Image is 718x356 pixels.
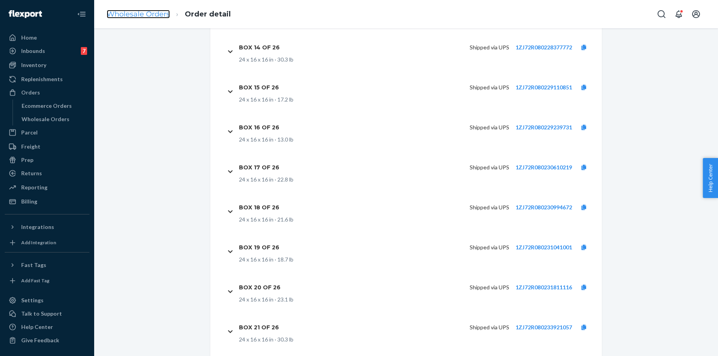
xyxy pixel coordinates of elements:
[239,256,596,263] div: 24 x 16 x 16 in · 18.7 lb
[239,164,279,171] h1: Box 17 of 26
[470,84,509,91] p: Shipped via UPS
[5,334,89,347] button: Give Feedback
[21,239,56,246] div: Add Integration
[21,183,47,191] div: Reporting
[9,10,42,18] img: Flexport logo
[470,44,509,51] p: Shipped via UPS
[239,84,279,91] h1: Box 15 of 26
[239,124,279,131] h1: Box 16 of 26
[5,307,89,320] a: Talk to Support
[21,223,54,231] div: Integrations
[5,236,89,249] a: Add Integration
[5,294,89,307] a: Settings
[21,156,33,164] div: Prep
[239,324,279,331] h1: Box 21 of 26
[21,296,44,304] div: Settings
[107,10,170,18] a: Wholesale Orders
[81,47,87,55] div: 7
[5,321,89,333] a: Help Center
[21,323,53,331] div: Help Center
[239,136,596,143] div: 24 x 16 x 16 in · 13.0 lb
[5,140,89,153] a: Freight
[21,129,38,136] div: Parcel
[21,47,45,55] div: Inbounds
[21,310,62,318] div: Talk to Support
[516,324,572,331] a: 1ZJ72R080233921057
[703,158,718,198] button: Help Center
[21,143,40,151] div: Freight
[5,274,89,287] a: Add Fast Tag
[239,216,596,223] div: 24 x 16 x 16 in · 21.6 lb
[21,169,42,177] div: Returns
[21,34,37,42] div: Home
[688,6,704,22] button: Open account menu
[5,167,89,180] a: Returns
[470,124,509,131] p: Shipped via UPS
[21,89,40,96] div: Orders
[18,113,90,125] a: Wholesale Orders
[21,336,59,344] div: Give Feedback
[5,195,89,208] a: Billing
[516,284,572,291] a: 1ZJ72R080231811116
[239,284,281,291] h1: Box 20 of 26
[5,259,89,271] button: Fast Tags
[516,84,572,91] a: 1ZJ72R080229110851
[516,124,572,131] a: 1ZJ72R080229239731
[21,261,46,269] div: Fast Tags
[5,31,89,44] a: Home
[470,323,509,331] p: Shipped via UPS
[470,283,509,291] p: Shipped via UPS
[516,164,572,171] a: 1ZJ72R080230610219
[470,243,509,251] p: Shipped via UPS
[239,336,596,343] div: 24 x 16 x 16 in · 30.3 lb
[21,277,49,284] div: Add Fast Tag
[516,204,572,211] a: 1ZJ72R080230994672
[21,198,37,205] div: Billing
[470,163,509,171] p: Shipped via UPS
[185,10,231,18] a: Order detail
[5,154,89,166] a: Prep
[22,115,69,123] div: Wholesale Orders
[5,73,89,85] a: Replenishments
[5,59,89,71] a: Inventory
[5,221,89,233] button: Integrations
[239,44,280,51] h1: Box 14 of 26
[21,75,63,83] div: Replenishments
[18,100,90,112] a: Ecommerce Orders
[671,6,687,22] button: Open notifications
[5,181,89,194] a: Reporting
[74,6,89,22] button: Close Navigation
[22,102,72,110] div: Ecommerce Orders
[239,244,279,251] h1: Box 19 of 26
[516,44,572,51] a: 1ZJ72R080228377772
[516,244,572,251] a: 1ZJ72R080231041001
[100,3,237,26] ol: breadcrumbs
[5,45,89,57] a: Inbounds7
[21,61,46,69] div: Inventory
[5,126,89,139] a: Parcel
[239,176,596,183] div: 24 x 16 x 16 in · 22.8 lb
[239,96,596,104] div: 24 x 16 x 16 in · 17.2 lb
[239,56,596,64] div: 24 x 16 x 16 in · 30.3 lb
[654,6,669,22] button: Open Search Box
[239,296,596,303] div: 24 x 16 x 16 in · 23.1 lb
[5,86,89,99] a: Orders
[239,204,279,211] h1: Box 18 of 26
[470,203,509,211] p: Shipped via UPS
